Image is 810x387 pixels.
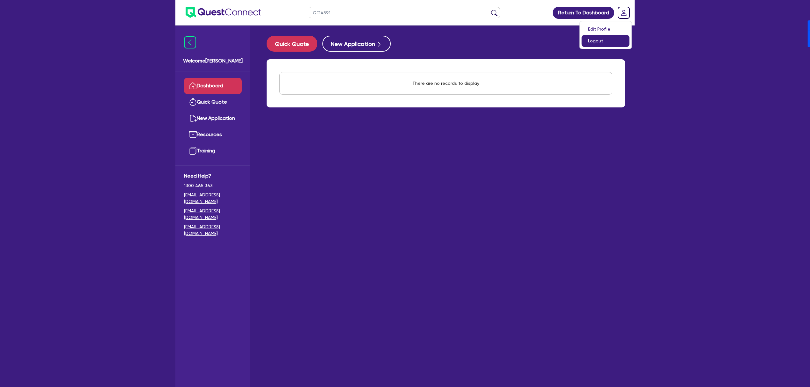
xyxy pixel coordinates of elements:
[582,23,630,35] a: Edit Profile
[184,208,242,221] a: [EMAIL_ADDRESS][DOMAIN_NAME]
[184,127,242,143] a: Resources
[183,57,243,65] span: Welcome [PERSON_NAME]
[615,4,632,21] a: Dropdown toggle
[184,78,242,94] a: Dashboard
[184,36,196,48] img: icon-menu-close
[184,143,242,159] a: Training
[184,182,242,189] span: 1300 465 363
[184,223,242,237] a: [EMAIL_ADDRESS][DOMAIN_NAME]
[184,192,242,205] a: [EMAIL_ADDRESS][DOMAIN_NAME]
[189,147,197,155] img: training
[553,7,614,19] a: Return To Dashboard
[189,98,197,106] img: quick-quote
[184,94,242,110] a: Quick Quote
[184,110,242,127] a: New Application
[267,36,317,52] button: Quick Quote
[189,131,197,138] img: resources
[186,7,261,18] img: quest-connect-logo-blue
[267,36,322,52] a: Quick Quote
[184,172,242,180] span: Need Help?
[189,114,197,122] img: new-application
[322,36,391,52] button: New Application
[405,72,487,94] div: There are no records to display
[582,35,630,47] a: Logout
[309,7,500,18] input: Search by name, application ID or mobile number...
